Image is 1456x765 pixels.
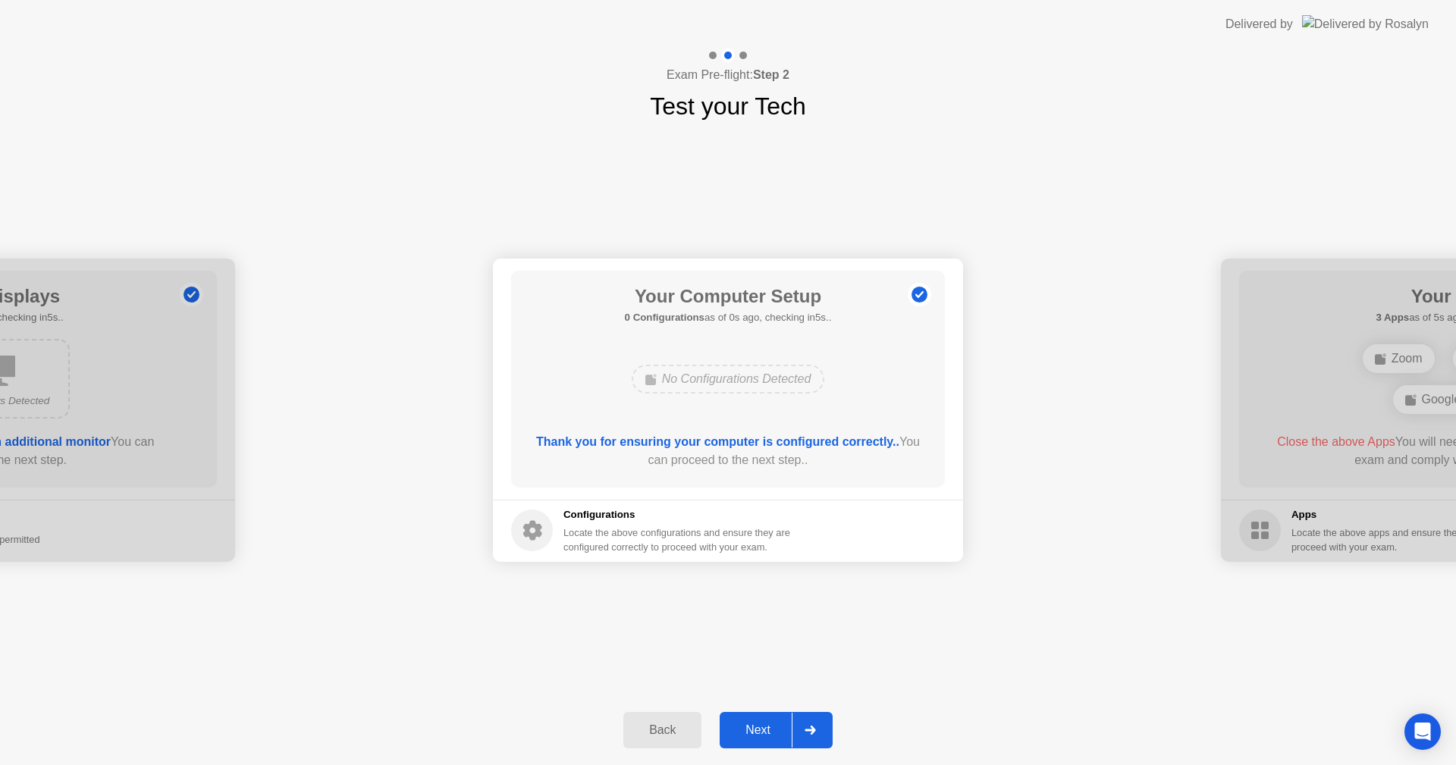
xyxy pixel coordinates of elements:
h1: Your Computer Setup [625,283,832,310]
h5: as of 0s ago, checking in5s.. [625,310,832,325]
img: Delivered by Rosalyn [1302,15,1429,33]
div: Locate the above configurations and ensure they are configured correctly to proceed with your exam. [563,525,793,554]
div: Delivered by [1225,15,1293,33]
h5: Configurations [563,507,793,522]
div: You can proceed to the next step.. [533,433,924,469]
b: 0 Configurations [625,312,704,323]
button: Next [720,712,833,748]
div: Next [724,723,792,737]
h4: Exam Pre-flight: [667,66,789,84]
h1: Test your Tech [650,88,806,124]
div: Open Intercom Messenger [1404,713,1441,750]
b: Thank you for ensuring your computer is configured correctly.. [536,435,899,448]
button: Back [623,712,701,748]
div: No Configurations Detected [632,365,825,393]
b: Step 2 [753,68,789,81]
div: Back [628,723,697,737]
